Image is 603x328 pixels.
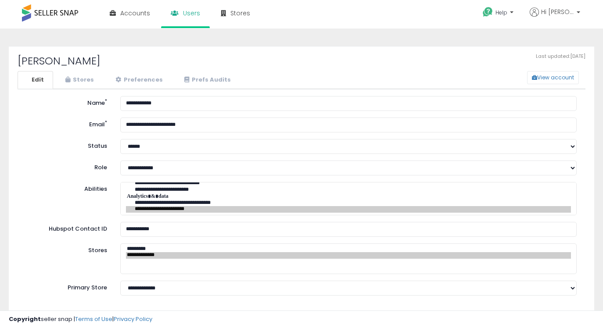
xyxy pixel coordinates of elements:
a: Hi [PERSON_NAME] [530,7,580,27]
a: Preferences [104,71,172,89]
label: Stores [20,243,114,255]
h2: [PERSON_NAME] [18,55,585,67]
a: Stores [54,71,103,89]
span: Last updated: [DATE] [536,53,585,60]
span: Stores [230,9,250,18]
span: Hi [PERSON_NAME] [541,7,574,16]
a: Edit [18,71,53,89]
button: View account [527,71,579,84]
span: Accounts [120,9,150,18]
label: Name [20,96,114,107]
span: Help [495,9,507,16]
strong: Copyright [9,315,41,323]
a: View account [520,71,534,84]
a: Prefs Audits [173,71,240,89]
label: Primary Store [20,281,114,292]
a: Terms of Use [75,315,112,323]
label: Hubspot Contact ID [20,222,114,233]
label: Status [20,139,114,150]
span: Users [183,9,200,18]
a: Privacy Policy [114,315,152,323]
label: Email [20,118,114,129]
label: Role [20,160,114,172]
label: Abilities [84,185,107,193]
div: seller snap | | [9,315,152,324]
i: Get Help [482,7,493,18]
